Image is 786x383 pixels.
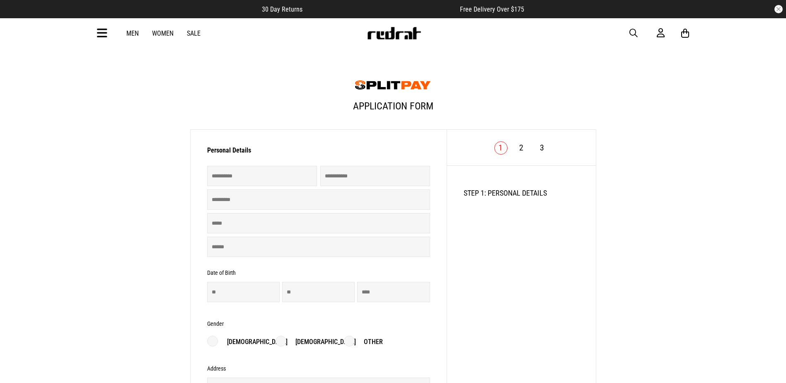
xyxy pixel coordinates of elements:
p: [DEMOGRAPHIC_DATA] [219,337,288,347]
h3: Address [207,365,226,372]
h3: Personal Details [207,146,430,159]
h3: Gender [207,320,224,327]
span: Free Delivery Over $175 [460,5,524,13]
h1: Application Form [190,94,596,125]
p: [DEMOGRAPHIC_DATA] [287,337,356,347]
p: Other [356,337,383,347]
h3: Date of Birth [207,269,236,276]
a: Sale [187,29,201,37]
img: Redrat logo [367,27,421,39]
iframe: Customer reviews powered by Trustpilot [319,5,443,13]
a: Women [152,29,174,37]
a: Men [126,29,139,37]
h2: STEP 1: PERSONAL DETAILS [464,189,579,197]
a: 2 [519,143,523,153]
span: 30 Day Returns [262,5,302,13]
a: 3 [540,143,544,153]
